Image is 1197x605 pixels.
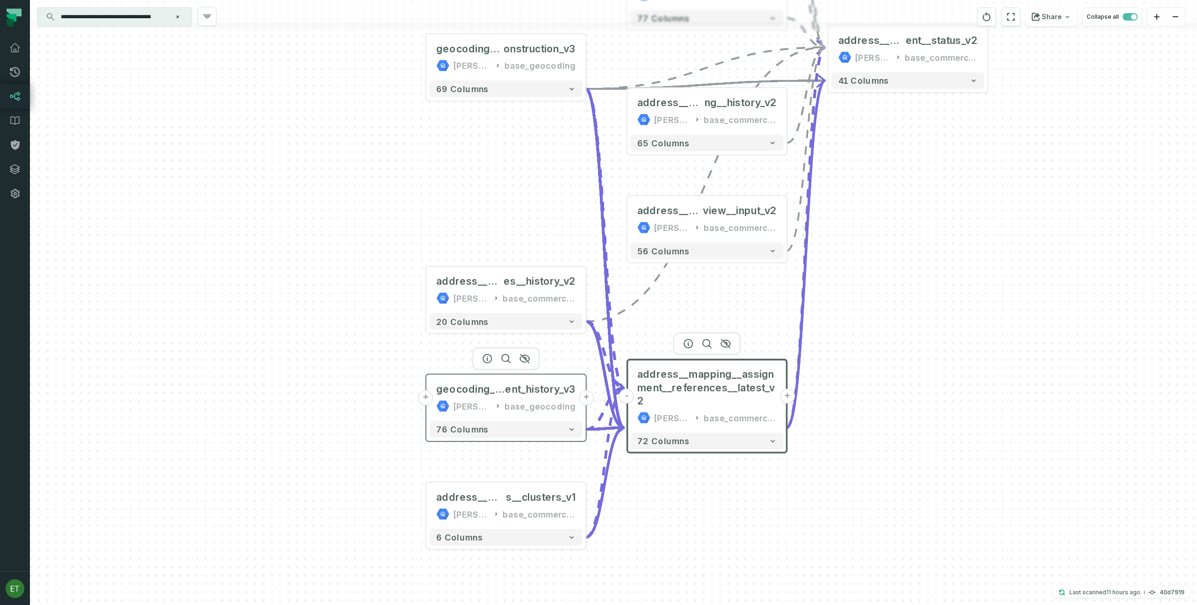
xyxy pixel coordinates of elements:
span: ent__status_v2 [906,34,978,47]
div: juul-warehouse [654,411,690,424]
span: 20 columns [436,317,489,326]
div: base_commercial_address_mapping [503,507,576,520]
g: Edge from d63aa54b26794816bfcbf3b5eb2fee66 to 4074b51d0bdd988db215f0aa38966e37 [787,18,825,47]
div: juul-warehouse [453,399,491,412]
span: 6 columns [436,533,483,542]
g: Edge from 8739c01cc1c1ac72bc8268cbdce901a0 to 4074b51d0bdd988db215f0aa38966e37 [586,47,825,321]
relative-time: Aug 19, 2025, 10:12 PM CDT [1106,589,1140,596]
p: Last scanned [1069,588,1140,597]
g: Edge from 4faaae80798a0fbf769d9a4b3d46621c to 2069cf25cecf3d40e99718d092c0c9c3 [586,428,624,537]
div: juul-warehouse [855,50,891,64]
g: Edge from 2069cf25cecf3d40e99718d092c0c9c3 to 4074b51d0bdd988db215f0aa38966e37 [787,80,825,427]
div: address__mapping__manual_review__input_v2 [637,204,777,217]
div: base_geocoding [505,399,576,412]
div: base_commercial_address_mapping [704,221,777,234]
div: geocoding_address_construction_v3 [436,43,576,56]
span: 41 columns [838,76,889,86]
g: Edge from 8739c01cc1c1ac72bc8268cbdce901a0 to 2069cf25cecf3d40e99718d092c0c9c3 [586,321,624,388]
span: view__input_v2 [703,204,777,217]
div: juul-warehouse [453,291,490,304]
div: juul-warehouse [453,59,491,72]
button: zoom out [1166,8,1185,26]
div: address__mapping__scoring__history_v2 [637,96,777,109]
span: address__mapping__assignm [838,34,906,47]
div: juul-warehouse [453,507,490,520]
div: address__mapping__assignment__references__history_v2 [436,275,576,288]
g: Edge from cfd2467983b54915ef4886cb9e554768 to 2069cf25cecf3d40e99718d092c0c9c3 [586,89,624,428]
span: geocoding_address_c [436,43,504,56]
button: zoom in [1147,8,1166,26]
span: onstruction_v3 [504,43,576,56]
span: address__mapping__scori [637,96,705,109]
button: + [579,390,594,405]
div: base_geocoding [505,59,576,72]
div: base_commercial_address_mapping [704,411,777,424]
button: Collapse all [1082,7,1142,26]
button: Clear search query [173,12,182,22]
div: base_commercial_address_mapping [704,113,777,126]
button: - [619,389,634,403]
span: ent_history_v3 [505,383,576,396]
span: address__mapping__assignment__referenc [436,275,504,288]
div: juul-warehouse [654,221,690,234]
div: address__mapping__assignment__references__clusters_v1 [436,491,576,504]
h4: 40d7919 [1160,590,1184,595]
button: Last scanned[DATE] 10:12:44 PM40d7919 [1053,587,1190,598]
span: 56 columns [637,246,690,256]
div: base_commercial_address_mapping [503,291,576,304]
g: Edge from e421754af0d912df3667b1cf998020e6 to 2069cf25cecf3d40e99718d092c0c9c3 [586,428,624,430]
img: avatar of Eric Thompson [6,579,24,598]
span: address__mapping__assignment__references__latest_v2 [637,368,777,408]
span: s__clusters_v1 [506,491,576,504]
div: base_commercial_address_mapping [905,50,978,64]
span: 65 columns [637,138,690,148]
button: + [418,390,433,405]
div: geocoding_address_geocoding_assignment_history_v3 [436,383,576,396]
span: es__history_v2 [504,275,576,288]
div: address__mapping__assignment__status_v2 [838,34,978,47]
span: geocoding_address_geocoding_assignm [436,383,505,396]
span: 76 columns [436,425,489,434]
button: + [780,389,795,403]
g: Edge from cfd2467983b54915ef4886cb9e554768 to 4074b51d0bdd988db215f0aa38966e37 [586,80,825,89]
span: 72 columns [637,436,690,446]
button: Share [1026,7,1077,26]
g: Edge from cfd2467983b54915ef4886cb9e554768 to 4074b51d0bdd988db215f0aa38966e37 [586,47,825,89]
g: Edge from 004e64620aa728142af552ee24d276c7 to 4074b51d0bdd988db215f0aa38966e37 [787,47,825,143]
span: address__mapping__assignment__reference [436,491,506,504]
span: 69 columns [436,84,489,94]
span: address__mapping__manual_re [637,204,703,217]
div: juul-warehouse [654,113,690,126]
span: ng__history_v2 [705,96,777,109]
